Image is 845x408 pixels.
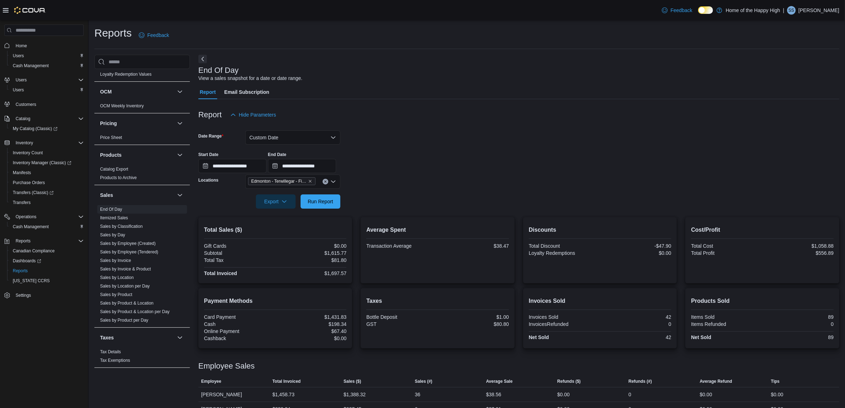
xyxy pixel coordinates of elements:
button: Reports [13,237,33,245]
span: Inventory [13,139,84,147]
div: Total Tax [204,257,274,263]
a: Feedback [659,3,695,17]
h3: Employee Sales [198,362,255,370]
p: [PERSON_NAME] [799,6,839,15]
span: Reports [10,267,84,275]
div: Items Sold [691,314,761,320]
div: $67.40 [277,328,347,334]
span: Feedback [670,7,692,14]
span: Operations [13,213,84,221]
a: OCM Weekly Inventory [100,103,144,108]
span: Manifests [13,170,31,176]
button: Products [176,151,184,159]
span: Total Invoiced [272,379,301,384]
span: Transfers [10,198,84,207]
span: Home [16,43,27,49]
label: Start Date [198,152,219,157]
span: Users [13,87,24,93]
a: Dashboards [10,257,44,265]
h3: Products [100,151,122,159]
span: Manifests [10,168,84,177]
div: $80.80 [439,321,509,327]
span: Employee [201,379,221,384]
p: | [783,6,784,15]
button: Sales [176,191,184,199]
a: Cash Management [10,61,51,70]
button: Users [7,51,87,61]
button: Customers [1,99,87,109]
span: Tips [771,379,779,384]
button: Hide Parameters [227,108,279,122]
span: Loyalty Redemption Values [100,71,152,77]
span: Products to Archive [100,175,137,181]
h2: Total Sales ($) [204,226,347,234]
span: Price Sheet [100,135,122,140]
a: End Of Day [100,207,122,212]
span: Sales by Location per Day [100,283,150,289]
div: Products [94,165,190,185]
button: OCM [176,87,184,96]
span: Sales by Location [100,275,134,280]
a: Sales by Invoice & Product [100,267,151,272]
a: Sales by Day [100,232,125,237]
h2: Taxes [366,297,509,305]
button: Inventory Count [7,148,87,158]
div: $1,458.73 [272,390,294,399]
span: Purchase Orders [13,180,45,186]
span: My Catalog (Classic) [10,124,84,133]
span: Sales by Employee (Created) [100,241,156,246]
div: Subtotal [204,250,274,256]
button: Catalog [13,114,33,123]
span: Transfers (Classic) [10,188,84,197]
div: GST [366,321,436,327]
h3: OCM [100,88,112,95]
strong: Total Invoiced [204,270,237,276]
span: Itemized Sales [100,215,128,221]
h2: Discounts [529,226,671,234]
span: Operations [16,214,37,220]
span: Sales by Employee (Tendered) [100,249,158,255]
div: View a sales snapshot for a date or date range. [198,75,302,82]
div: Card Payment [204,314,274,320]
a: Purchase Orders [10,178,48,187]
button: Run Report [301,194,340,209]
span: Refunds (#) [629,379,652,384]
a: Sales by Employee (Created) [100,241,156,246]
span: Edmonton - Terwillegar - Fire & Flower [248,177,315,185]
a: Tax Exemptions [100,358,130,363]
a: Settings [13,291,34,300]
input: Dark Mode [698,6,713,14]
div: $1.00 [439,314,509,320]
div: Invoices Sold [529,314,599,320]
button: Cash Management [7,222,87,232]
a: Sales by Product [100,292,132,297]
div: Total Discount [529,243,599,249]
span: Tax Exemptions [100,358,130,363]
div: $81.80 [277,257,347,263]
div: 89 [764,334,834,340]
h3: End Of Day [198,66,239,75]
div: Pricing [94,133,190,145]
a: Inventory Manager (Classic) [10,159,74,167]
a: Sales by Employee (Tendered) [100,249,158,254]
div: Gift Cards [204,243,274,249]
span: Inventory Manager (Classic) [10,159,84,167]
span: Sales by Day [100,232,125,238]
span: Customers [16,102,36,107]
div: $1,431.83 [277,314,347,320]
a: Loyalty Redemption Values [100,72,152,77]
div: OCM [94,102,190,113]
span: End Of Day [100,206,122,212]
span: Run Report [308,198,333,205]
button: Transfers [7,198,87,208]
span: SS [789,6,794,15]
a: Transfers [10,198,33,207]
span: Users [13,76,84,84]
div: 42 [602,334,671,340]
span: Hide Parameters [239,111,276,118]
div: 0 [764,321,834,327]
button: Open list of options [330,179,336,184]
div: $1,615.77 [277,250,347,256]
h2: Invoices Sold [529,297,671,305]
a: Canadian Compliance [10,247,57,255]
